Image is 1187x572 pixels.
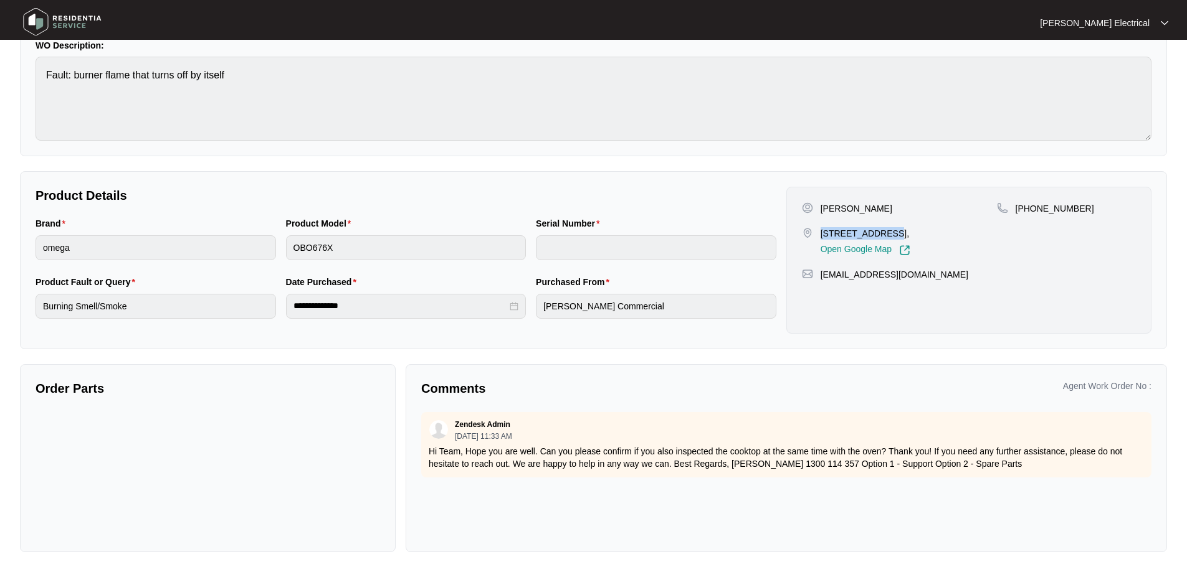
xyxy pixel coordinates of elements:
[19,3,106,40] img: residentia service logo
[36,57,1151,141] textarea: Fault: burner flame that turns off by itself
[36,294,276,319] input: Product Fault or Query
[536,294,776,319] input: Purchased From
[802,268,813,279] img: map-pin
[286,276,361,288] label: Date Purchased
[36,235,276,260] input: Brand
[36,39,1151,52] p: WO Description:
[455,420,510,429] p: Zendesk Admin
[821,227,910,240] p: [STREET_ADDRESS],
[536,217,604,230] label: Serial Number
[455,433,512,440] p: [DATE] 11:33 AM
[286,217,356,230] label: Product Model
[1161,20,1168,26] img: dropdown arrow
[286,235,527,260] input: Product Model
[36,276,140,288] label: Product Fault or Query
[429,420,448,439] img: user.svg
[421,380,778,397] p: Comments
[802,202,813,213] img: user-pin
[293,299,508,312] input: Date Purchased
[821,245,910,256] a: Open Google Map
[821,202,892,215] p: [PERSON_NAME]
[802,227,813,238] img: map-pin
[536,235,776,260] input: Serial Number
[821,268,968,281] p: [EMAIL_ADDRESS][DOMAIN_NAME]
[36,380,380,397] p: Order Parts
[536,276,614,288] label: Purchased From
[997,202,1008,213] img: map-pin
[36,217,70,230] label: Brand
[899,245,910,256] img: Link-External
[1063,380,1151,392] p: Agent Work Order No :
[429,445,1144,470] p: Hi Team, Hope you are well. Can you please confirm if you also inspected the cooktop at the same ...
[1040,17,1150,29] p: [PERSON_NAME] Electrical
[36,187,776,204] p: Product Details
[1016,202,1094,215] p: [PHONE_NUMBER]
